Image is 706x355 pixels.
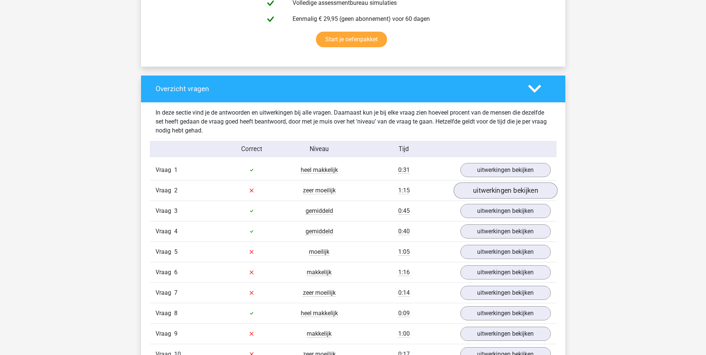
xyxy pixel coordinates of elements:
span: Vraag [156,329,174,338]
span: heel makkelijk [301,310,338,317]
div: Tijd [353,144,454,154]
span: gemiddeld [306,207,333,215]
span: Vraag [156,227,174,236]
span: 1:16 [398,269,410,276]
a: uitwerkingen bekijken [460,224,551,239]
span: 0:14 [398,289,410,297]
a: uitwerkingen bekijken [460,163,551,177]
span: 5 [174,248,178,255]
span: zeer moeilijk [303,289,336,297]
span: 1:15 [398,187,410,194]
h4: Overzicht vragen [156,84,517,93]
span: Vraag [156,207,174,215]
span: Vraag [156,309,174,318]
div: Niveau [285,144,353,154]
span: 0:45 [398,207,410,215]
span: 8 [174,310,178,317]
a: Start je oefenpakket [316,32,387,47]
span: heel makkelijk [301,166,338,174]
span: 2 [174,187,178,194]
span: gemiddeld [306,228,333,235]
span: Vraag [156,288,174,297]
span: 0:09 [398,310,410,317]
span: makkelijk [307,330,332,338]
span: 9 [174,330,178,337]
a: uitwerkingen bekijken [460,286,551,300]
span: 3 [174,207,178,214]
a: uitwerkingen bekijken [460,204,551,218]
a: uitwerkingen bekijken [460,245,551,259]
span: Vraag [156,247,174,256]
span: Vraag [156,166,174,175]
span: 1:00 [398,330,410,338]
a: uitwerkingen bekijken [460,327,551,341]
span: moeilijk [309,248,329,256]
span: 7 [174,289,178,296]
span: Vraag [156,186,174,195]
span: 1 [174,166,178,173]
span: zeer moeilijk [303,187,336,194]
span: 4 [174,228,178,235]
a: uitwerkingen bekijken [460,265,551,279]
div: Correct [218,144,285,154]
div: In deze sectie vind je de antwoorden en uitwerkingen bij alle vragen. Daarnaast kun je bij elke v... [150,108,556,135]
a: uitwerkingen bekijken [453,182,557,199]
a: uitwerkingen bekijken [460,306,551,320]
span: 0:31 [398,166,410,174]
span: 0:40 [398,228,410,235]
span: makkelijk [307,269,332,276]
span: Vraag [156,268,174,277]
span: 6 [174,269,178,276]
span: 1:05 [398,248,410,256]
